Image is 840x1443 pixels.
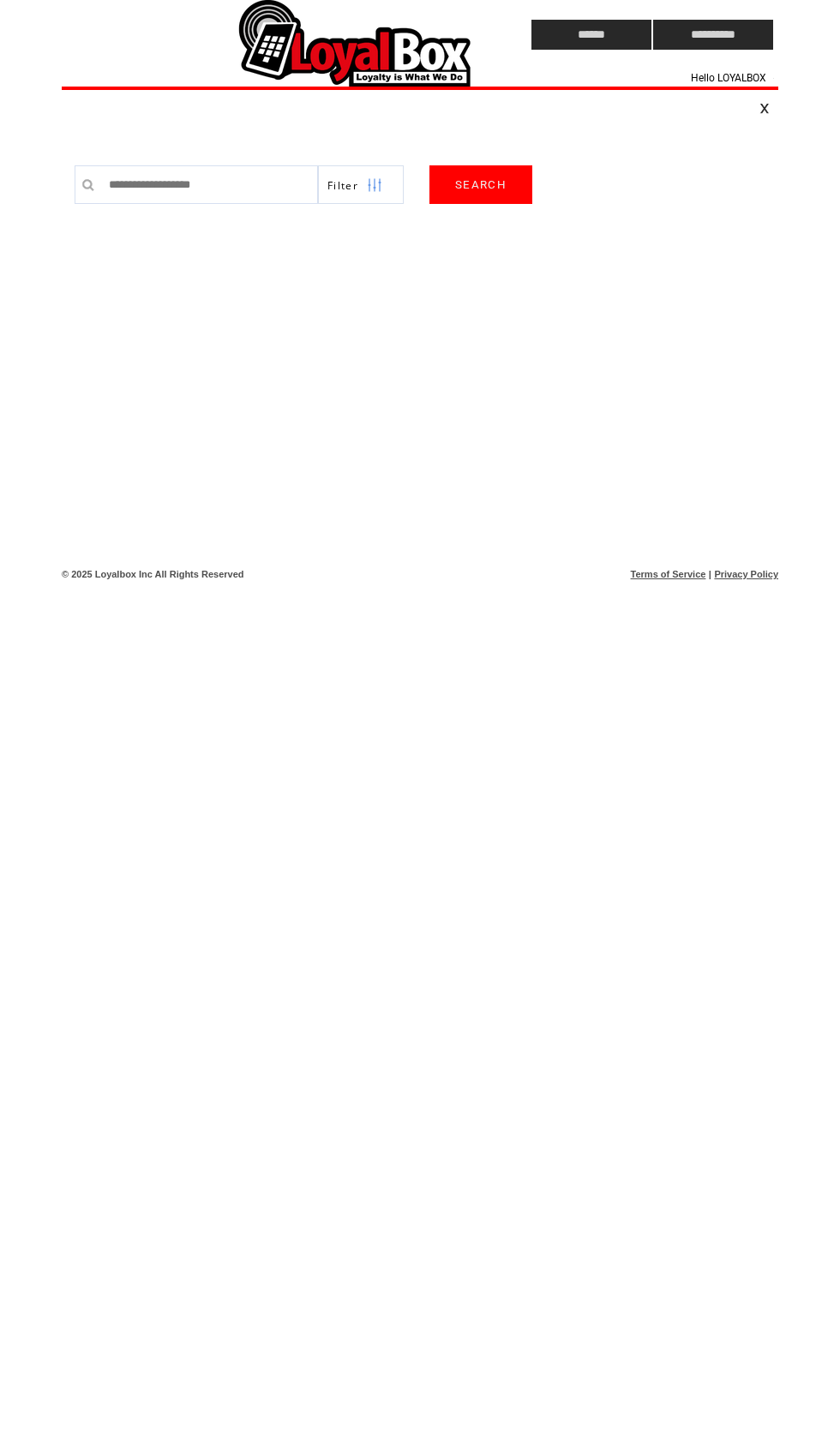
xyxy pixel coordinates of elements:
[691,72,766,84] span: Hello LOYALBOX
[429,165,532,204] a: SEARCH
[631,569,706,579] a: Terms of Service
[709,569,711,579] span: |
[62,569,244,579] span: © 2025 Loyalbox Inc All Rights Reserved
[367,166,382,205] img: filters.png
[327,178,358,193] span: Show filters
[318,165,404,204] a: Filter
[714,569,778,579] a: Privacy Policy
